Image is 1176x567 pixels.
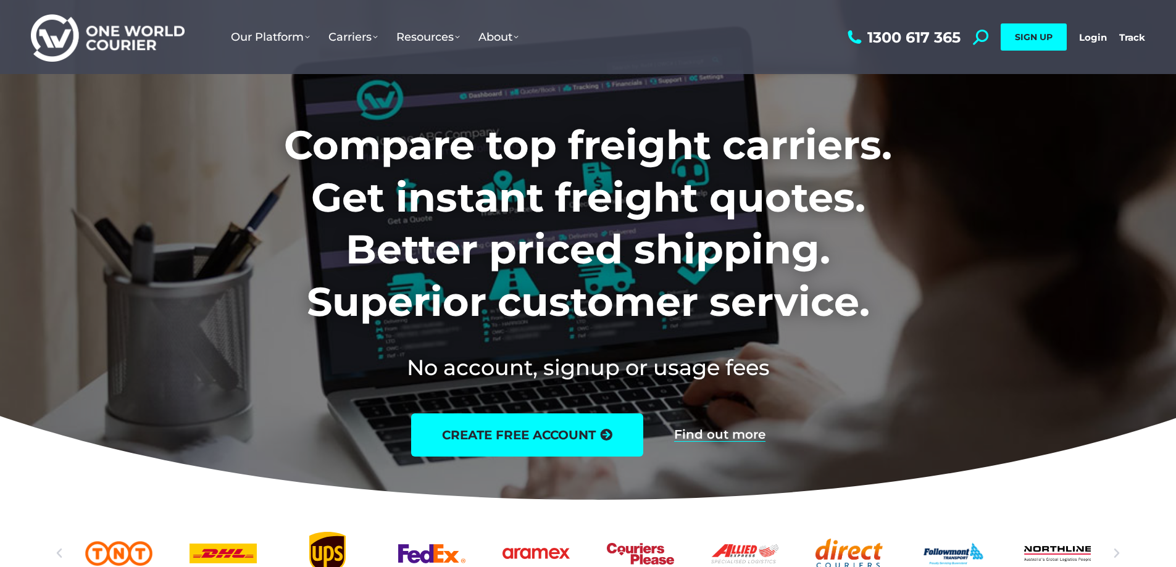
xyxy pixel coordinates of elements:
h1: Compare top freight carriers. Get instant freight quotes. Better priced shipping. Superior custom... [202,119,974,328]
a: Login [1079,31,1107,43]
a: Resources [387,18,469,56]
a: Find out more [674,428,765,442]
a: Carriers [319,18,387,56]
span: Our Platform [231,30,310,44]
span: SIGN UP [1015,31,1053,43]
span: Resources [396,30,460,44]
h2: No account, signup or usage fees [202,352,974,383]
a: Track [1119,31,1145,43]
a: Our Platform [222,18,319,56]
a: About [469,18,528,56]
a: 1300 617 365 [844,30,961,45]
a: create free account [411,413,643,457]
a: SIGN UP [1001,23,1067,51]
img: One World Courier [31,12,185,62]
span: About [478,30,519,44]
span: Carriers [328,30,378,44]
